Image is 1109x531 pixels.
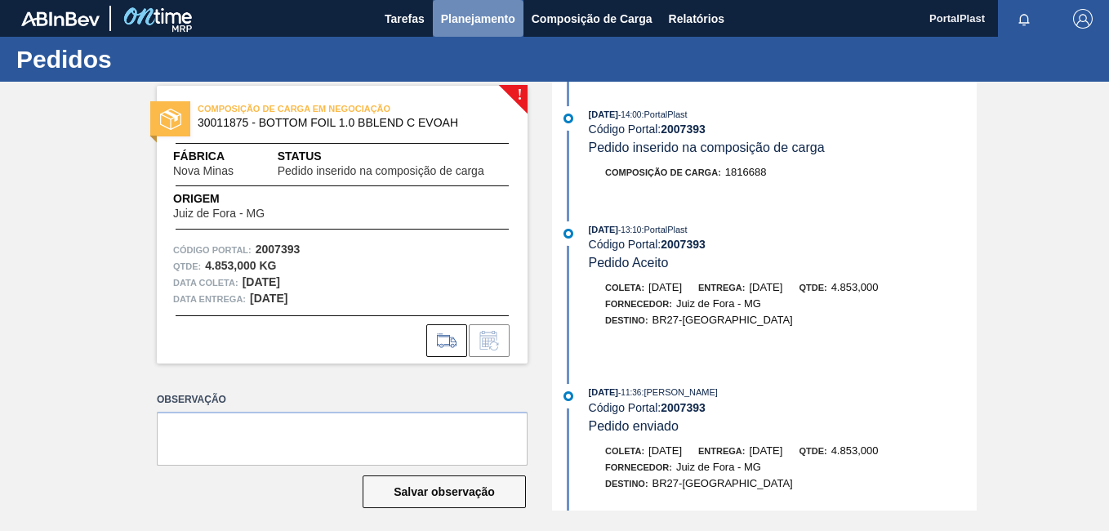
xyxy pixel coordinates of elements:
[589,225,618,234] span: [DATE]
[661,401,706,414] strong: 2007393
[676,461,761,473] span: Juiz de Fora - MG
[831,281,879,293] span: 4.853,000
[173,291,246,307] span: Data entrega:
[998,7,1050,30] button: Notificações
[250,292,287,305] strong: [DATE]
[698,446,745,456] span: Entrega:
[173,190,311,207] span: Origem
[618,110,641,119] span: - 14:00
[173,207,265,220] span: Juiz de Fora - MG
[661,123,706,136] strong: 2007393
[441,9,515,29] span: Planejamento
[173,274,238,291] span: Data coleta:
[749,444,782,457] span: [DATE]
[278,165,484,177] span: Pedido inserido na composição de carga
[363,475,526,508] button: Salvar observação
[652,314,793,326] span: BR27-[GEOGRAPHIC_DATA]
[563,229,573,239] img: atual
[698,283,745,292] span: Entrega:
[589,256,669,270] span: Pedido Aceito
[278,148,511,165] span: Status
[799,446,826,456] span: Qtde:
[589,238,977,251] div: Código Portal:
[173,148,278,165] span: Fábrica
[648,281,682,293] span: [DATE]
[198,117,494,129] span: 30011875 - BOTTOM FOIL 1.0 BBLEND C EVOAH
[605,299,672,309] span: Fornecedor:
[605,446,644,456] span: Coleta:
[426,324,467,357] div: Ir para Composição de Carga
[385,9,425,29] span: Tarefas
[563,391,573,401] img: atual
[605,315,648,325] span: Destino:
[563,114,573,123] img: atual
[799,283,826,292] span: Qtde:
[605,167,721,177] span: Composição de Carga :
[243,275,280,288] strong: [DATE]
[589,401,977,414] div: Código Portal:
[641,387,718,397] span: : [PERSON_NAME]
[725,166,767,178] span: 1816688
[160,109,181,130] img: status
[605,283,644,292] span: Coleta:
[205,259,276,272] strong: 4.853,000 KG
[173,242,252,258] span: Código Portal:
[532,9,652,29] span: Composição de Carga
[652,477,793,489] span: BR27-[GEOGRAPHIC_DATA]
[605,462,672,472] span: Fornecedor:
[589,109,618,119] span: [DATE]
[618,388,641,397] span: - 11:36
[173,258,201,274] span: Qtde :
[198,100,426,117] span: COMPOSIÇÃO DE CARGA EM NEGOCIAÇÃO
[641,109,687,119] span: : PortalPlast
[648,444,682,457] span: [DATE]
[1073,9,1093,29] img: Logout
[589,387,618,397] span: [DATE]
[589,419,679,433] span: Pedido enviado
[618,225,641,234] span: - 13:10
[831,444,879,457] span: 4.853,000
[157,388,528,412] label: Observação
[589,123,977,136] div: Código Portal:
[589,141,825,154] span: Pedido inserido na composição de carga
[676,297,761,310] span: Juiz de Fora - MG
[469,324,510,357] div: Informar alteração no pedido
[661,238,706,251] strong: 2007393
[256,243,301,256] strong: 2007393
[669,9,724,29] span: Relatórios
[21,11,100,26] img: TNhmsLtSVTkK8tSr43FrP2fwEKptu5GPRR3wAAAABJRU5ErkJggg==
[16,50,306,69] h1: Pedidos
[749,281,782,293] span: [DATE]
[173,165,234,177] span: Nova Minas
[641,225,687,234] span: : PortalPlast
[605,479,648,489] span: Destino:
